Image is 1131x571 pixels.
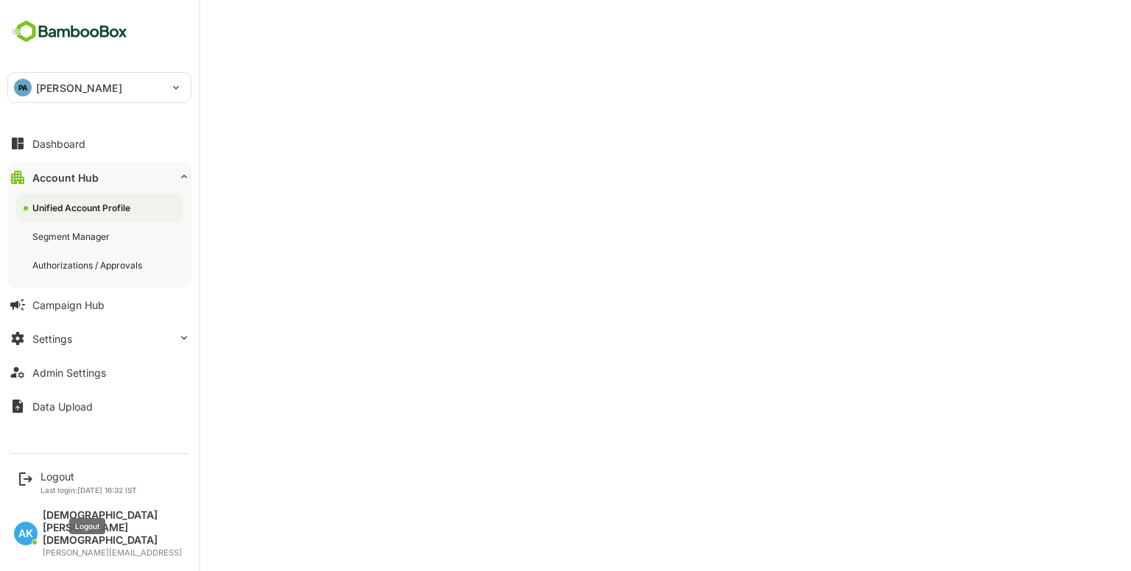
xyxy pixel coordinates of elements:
[7,324,191,353] button: Settings
[32,400,93,413] div: Data Upload
[43,548,184,558] div: [PERSON_NAME][EMAIL_ADDRESS]
[40,470,137,483] div: Logout
[32,259,145,272] div: Authorizations / Approvals
[32,230,113,243] div: Segment Manager
[7,391,191,421] button: Data Upload
[14,79,32,96] div: PA
[7,290,191,319] button: Campaign Hub
[32,366,106,379] div: Admin Settings
[36,80,122,96] p: [PERSON_NAME]
[7,18,132,46] img: BambooboxFullLogoMark.5f36c76dfaba33ec1ec1367b70bb1252.svg
[14,522,38,545] div: AK
[8,73,191,102] div: PA[PERSON_NAME]
[32,299,105,311] div: Campaign Hub
[32,138,85,150] div: Dashboard
[32,202,133,214] div: Unified Account Profile
[40,486,137,494] p: Last login: [DATE] 16:32 IST
[32,171,99,184] div: Account Hub
[7,163,191,192] button: Account Hub
[32,333,72,345] div: Settings
[43,509,184,547] div: [DEMOGRAPHIC_DATA][PERSON_NAME][DEMOGRAPHIC_DATA]
[7,129,191,158] button: Dashboard
[7,358,191,387] button: Admin Settings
